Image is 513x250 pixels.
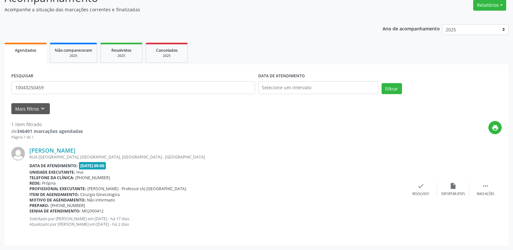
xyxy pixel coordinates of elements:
p: Solicitado por [PERSON_NAME] em [DATE] - há 17 dias Atualizado por [PERSON_NAME] em [DATE] - há 2... [29,216,405,227]
input: Selecione um intervalo [258,81,378,94]
i:  [482,182,489,190]
p: Ano de acompanhamento [383,24,440,32]
div: 2025 [55,53,92,58]
i: check [417,182,424,190]
button: Filtrar [382,83,402,94]
span: Agendados [15,48,36,53]
span: Hse [76,169,84,175]
strong: 346401 marcações agendadas [17,128,83,134]
input: Nome, código do beneficiário ou CPF [11,81,255,94]
b: Item de agendamento: [29,192,79,197]
button: Mais filtroskeyboard_arrow_down [11,103,50,114]
div: 2025 [151,53,183,58]
div: RUA [GEOGRAPHIC_DATA], [GEOGRAPHIC_DATA], [GEOGRAPHIC_DATA] - [GEOGRAPHIC_DATA] [29,154,405,160]
label: DATA DE ATENDIMENTO [258,71,305,81]
span: [DATE] 09:00 [79,162,106,169]
div: de [11,128,83,135]
span: [PHONE_NUMBER] [75,175,110,180]
b: Preparo: [29,203,49,208]
i: keyboard_arrow_down [39,105,46,112]
img: img [11,147,25,160]
span: Não compareceram [55,48,92,53]
div: Mais ações [477,192,494,196]
b: Motivo de agendamento: [29,197,86,203]
div: 2025 [105,53,138,58]
div: 1 item filtrado [11,121,83,128]
p: Acompanhe a situação das marcações correntes e finalizadas [5,6,357,13]
i: insert_drive_file [450,182,457,190]
b: Profissional executante: [29,186,86,191]
label: PESQUISAR [11,71,33,81]
span: Cancelados [156,48,178,53]
b: Telefone da clínica: [29,175,74,180]
span: [PHONE_NUMBER] [50,203,85,208]
div: Página 1 de 1 [11,135,83,140]
button: print [488,121,502,134]
b: Unidade executante: [29,169,75,175]
i: print [492,124,499,131]
span: Cirurgia Ginecologica [80,192,120,197]
span: Resolvidos [111,48,131,53]
span: Própria [42,180,56,186]
a: [PERSON_NAME] [29,147,75,154]
span: M02900412 [82,208,104,214]
span: Não informado [87,197,115,203]
div: Resolvido [412,192,429,196]
span: [PERSON_NAME] - Professor (A) [GEOGRAPHIC_DATA] [87,186,186,191]
div: Exportar (PDF) [441,192,465,196]
b: Senha de atendimento: [29,208,81,214]
b: Data de atendimento: [29,163,78,168]
b: Rede: [29,180,41,186]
